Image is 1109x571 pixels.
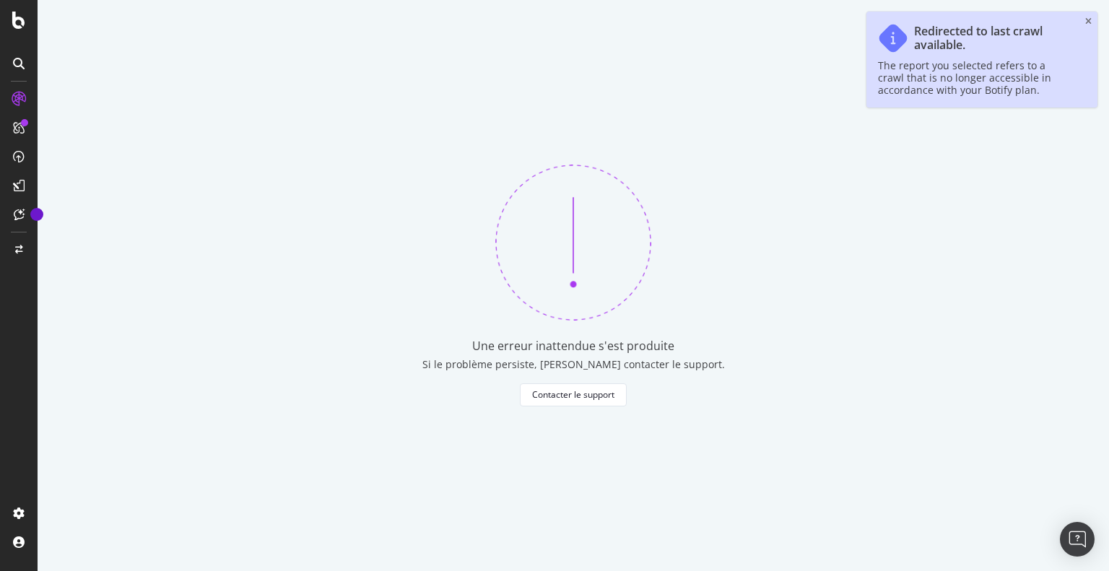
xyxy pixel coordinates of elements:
div: Ouvrir Intercom Messenger [1060,522,1095,557]
img: 370bne1z.png [495,165,651,321]
div: The report you selected refers to a crawl that is no longer accessible in accordance with your Bo... [878,59,1071,96]
font: Si le problème persiste, [PERSON_NAME] contacter le support. [422,357,725,371]
font: Une erreur inattendue s'est produite [472,338,674,354]
button: Contacter le support [520,383,627,406]
font: Contacter le support [532,388,614,401]
div: Redirected to last crawl available. [914,25,1071,52]
div: Ancre d'infobulle [30,208,43,221]
div: close toast [1085,17,1092,26]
